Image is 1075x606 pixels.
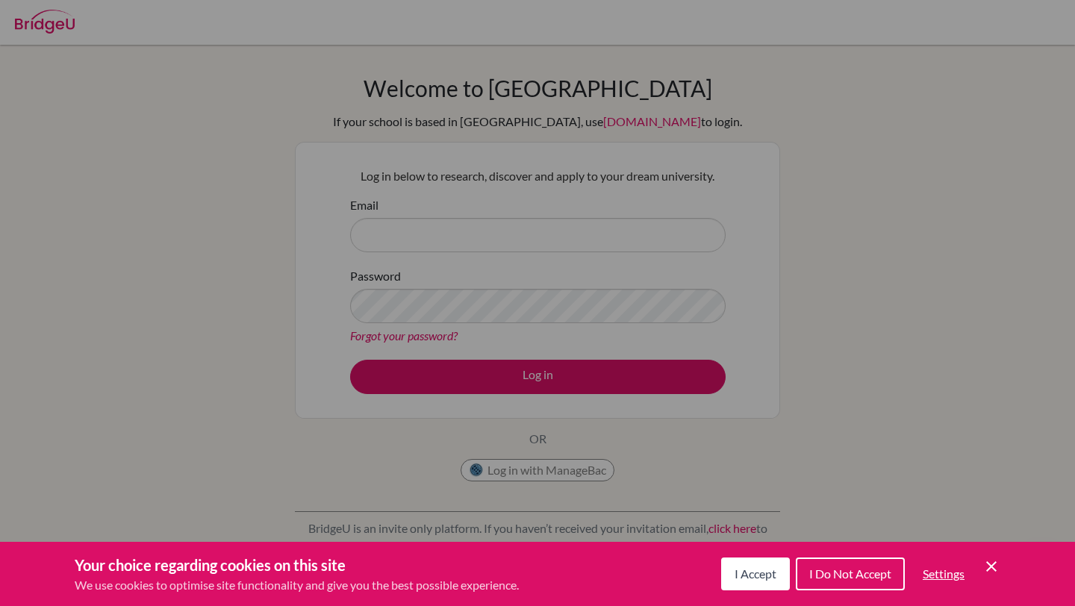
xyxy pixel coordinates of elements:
h3: Your choice regarding cookies on this site [75,554,519,576]
button: I Do Not Accept [796,557,905,590]
p: We use cookies to optimise site functionality and give you the best possible experience. [75,576,519,594]
button: Settings [911,559,976,589]
span: Settings [923,566,965,581]
span: I Accept [735,566,776,581]
button: I Accept [721,557,790,590]
span: I Do Not Accept [809,566,891,581]
button: Save and close [982,557,1000,575]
